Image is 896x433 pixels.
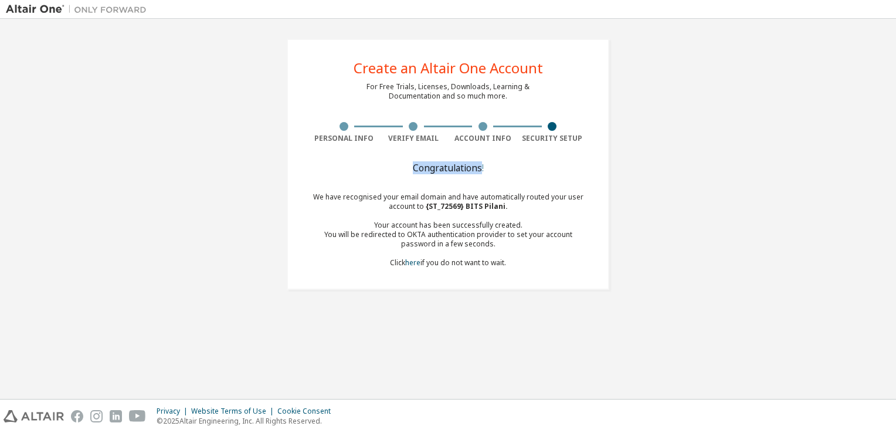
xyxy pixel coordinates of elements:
div: Account Info [448,134,518,143]
img: altair_logo.svg [4,410,64,422]
img: linkedin.svg [110,410,122,422]
div: You will be redirected to OKTA authentication provider to set your account password in a few seco... [309,230,587,249]
div: Personal Info [309,134,379,143]
div: Cookie Consent [277,407,338,416]
div: Your account has been successfully created. [309,221,587,230]
img: youtube.svg [129,410,146,422]
img: Altair One [6,4,152,15]
img: facebook.svg [71,410,83,422]
div: Website Terms of Use [191,407,277,416]
div: Privacy [157,407,191,416]
p: © 2025 Altair Engineering, Inc. All Rights Reserved. [157,416,338,426]
div: Verify Email [379,134,449,143]
div: Security Setup [518,134,588,143]
div: Congratulations! [309,164,587,171]
div: We have recognised your email domain and have automatically routed your user account to Click if ... [309,192,587,268]
div: For Free Trials, Licenses, Downloads, Learning & Documentation and so much more. [366,82,530,101]
div: Create an Altair One Account [354,61,543,75]
img: instagram.svg [90,410,103,422]
span: {ST_72569} BITS Pilani . [426,201,508,211]
a: here [405,258,420,268]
